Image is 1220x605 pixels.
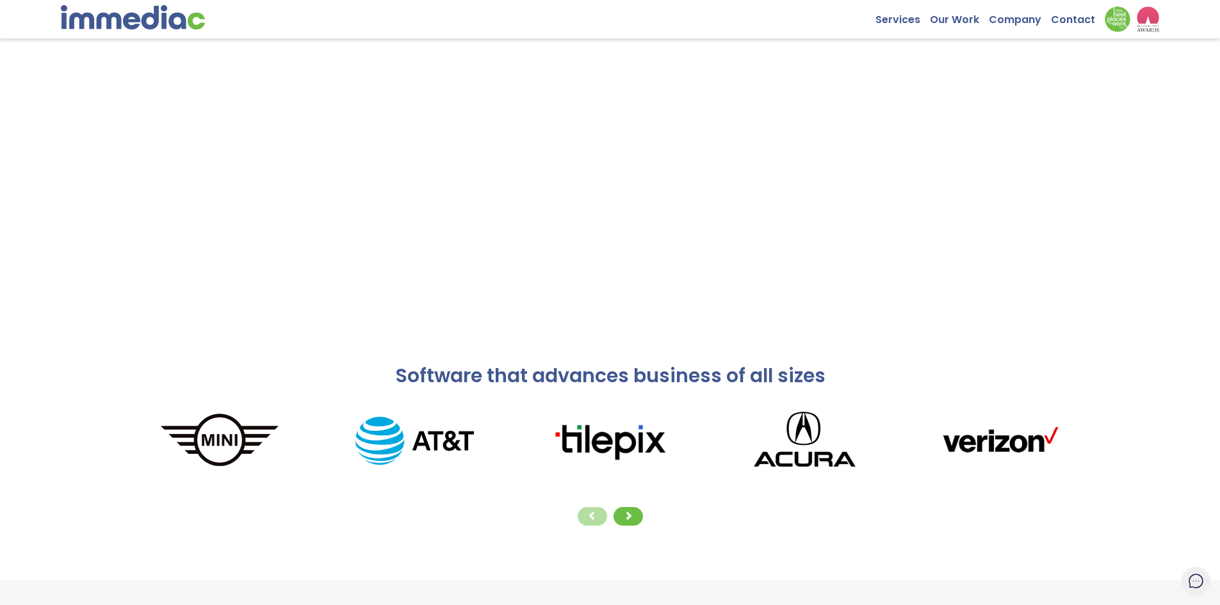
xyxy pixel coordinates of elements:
[512,419,708,462] img: tilepixLogo.png
[707,401,902,480] img: Acura_logo.png
[1137,6,1159,32] img: logo2_wea_nobg.webp
[1105,6,1130,32] img: Down
[875,6,930,26] a: Services
[122,411,318,470] img: MINI_logo.png
[1051,6,1105,26] a: Contact
[989,6,1051,26] a: Company
[930,6,989,26] a: Our Work
[61,5,205,29] img: immediac
[395,362,826,389] span: Software that advances business of all sizes
[902,420,1098,462] img: verizonLogo.png
[317,417,512,465] img: AT%26T_logo.png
